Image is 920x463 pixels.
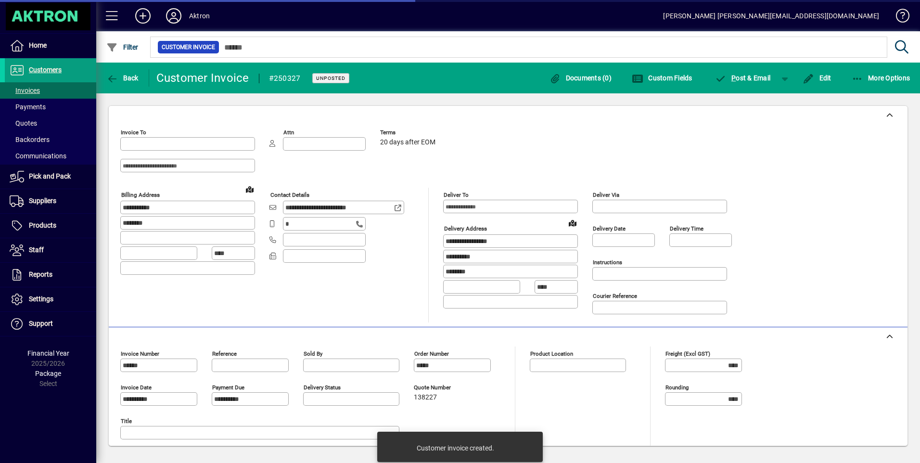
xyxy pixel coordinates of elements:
[5,287,96,311] a: Settings
[121,129,146,136] mat-label: Invoice To
[10,119,37,127] span: Quotes
[121,418,132,424] mat-label: Title
[104,69,141,87] button: Back
[10,103,46,111] span: Payments
[128,7,158,25] button: Add
[316,75,345,81] span: Unposted
[29,221,56,229] span: Products
[96,69,149,87] app-page-header-button: Back
[593,293,637,299] mat-label: Courier Reference
[29,172,71,180] span: Pick and Pack
[849,69,913,87] button: More Options
[5,263,96,287] a: Reports
[106,43,139,51] span: Filter
[29,41,47,49] span: Home
[10,87,40,94] span: Invoices
[283,129,294,136] mat-label: Attn
[593,225,626,232] mat-label: Delivery date
[5,238,96,262] a: Staff
[158,7,189,25] button: Profile
[106,74,139,82] span: Back
[5,312,96,336] a: Support
[27,349,69,357] span: Financial Year
[269,71,301,86] div: #250327
[629,69,695,87] button: Custom Fields
[803,74,831,82] span: Edit
[242,181,257,197] a: View on map
[104,39,141,56] button: Filter
[565,215,580,231] a: View on map
[121,384,152,391] mat-label: Invoice date
[29,197,56,205] span: Suppliers
[5,99,96,115] a: Payments
[304,350,322,357] mat-label: Sold by
[10,136,50,143] span: Backorders
[530,350,573,357] mat-label: Product location
[665,350,710,357] mat-label: Freight (excl GST)
[444,192,469,198] mat-label: Deliver To
[29,320,53,327] span: Support
[5,165,96,189] a: Pick and Pack
[670,225,703,232] mat-label: Delivery time
[5,131,96,148] a: Backorders
[731,74,736,82] span: P
[710,69,776,87] button: Post & Email
[593,192,619,198] mat-label: Deliver via
[35,370,61,377] span: Package
[5,34,96,58] a: Home
[549,74,612,82] span: Documents (0)
[593,259,622,266] mat-label: Instructions
[212,384,244,391] mat-label: Payment due
[29,246,44,254] span: Staff
[632,74,692,82] span: Custom Fields
[29,270,52,278] span: Reports
[852,74,910,82] span: More Options
[5,214,96,238] a: Products
[5,115,96,131] a: Quotes
[212,350,237,357] mat-label: Reference
[29,66,62,74] span: Customers
[547,69,614,87] button: Documents (0)
[162,42,215,52] span: Customer Invoice
[663,8,879,24] div: [PERSON_NAME] [PERSON_NAME][EMAIL_ADDRESS][DOMAIN_NAME]
[10,152,66,160] span: Communications
[5,189,96,213] a: Suppliers
[380,129,438,136] span: Terms
[304,384,341,391] mat-label: Delivery status
[889,2,908,33] a: Knowledge Base
[121,350,159,357] mat-label: Invoice number
[414,350,449,357] mat-label: Order number
[414,394,437,401] span: 138227
[5,148,96,164] a: Communications
[715,74,771,82] span: ost & Email
[800,69,834,87] button: Edit
[156,70,249,86] div: Customer Invoice
[665,384,689,391] mat-label: Rounding
[417,443,494,453] div: Customer invoice created.
[29,295,53,303] span: Settings
[5,82,96,99] a: Invoices
[380,139,435,146] span: 20 days after EOM
[189,8,210,24] div: Aktron
[414,385,472,391] span: Quote number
